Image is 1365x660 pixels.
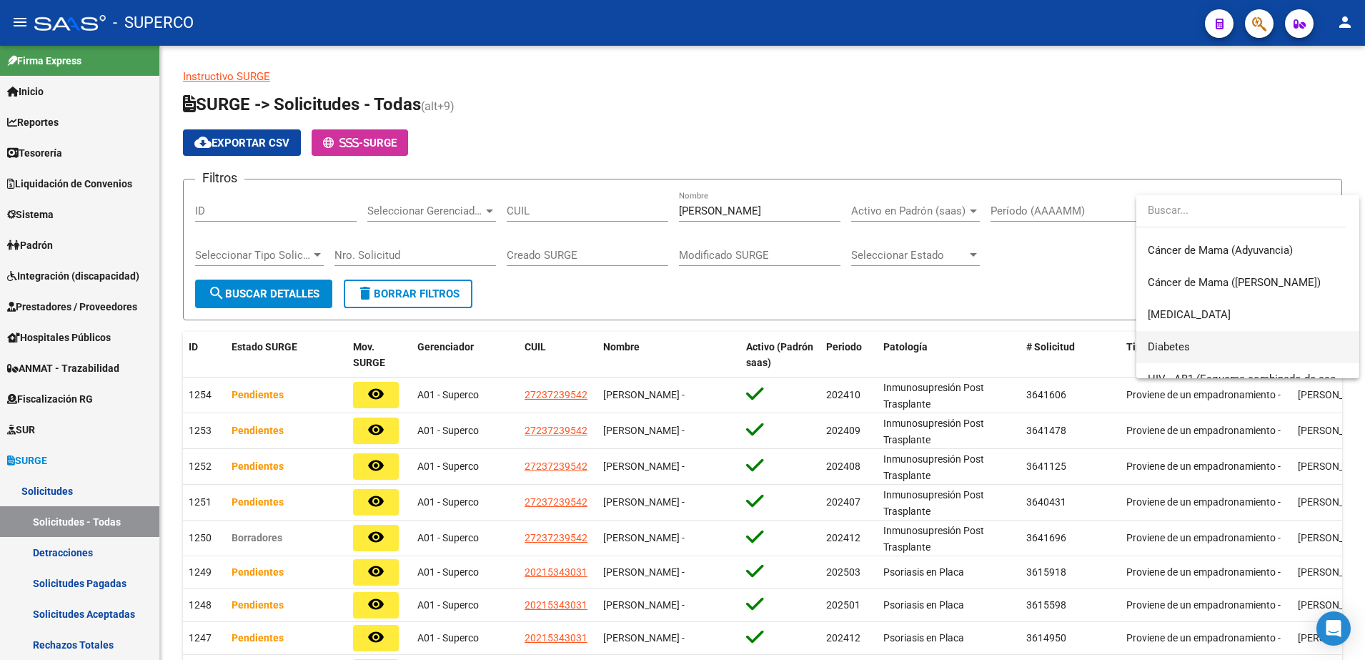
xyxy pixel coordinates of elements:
[1148,276,1321,289] span: Cáncer de Mama ([PERSON_NAME])
[1316,611,1351,646] div: Open Intercom Messenger
[1148,244,1293,257] span: Cáncer de Mama (Adyuvancia)
[1148,340,1190,353] span: Diabetes
[1148,308,1231,321] span: [MEDICAL_DATA]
